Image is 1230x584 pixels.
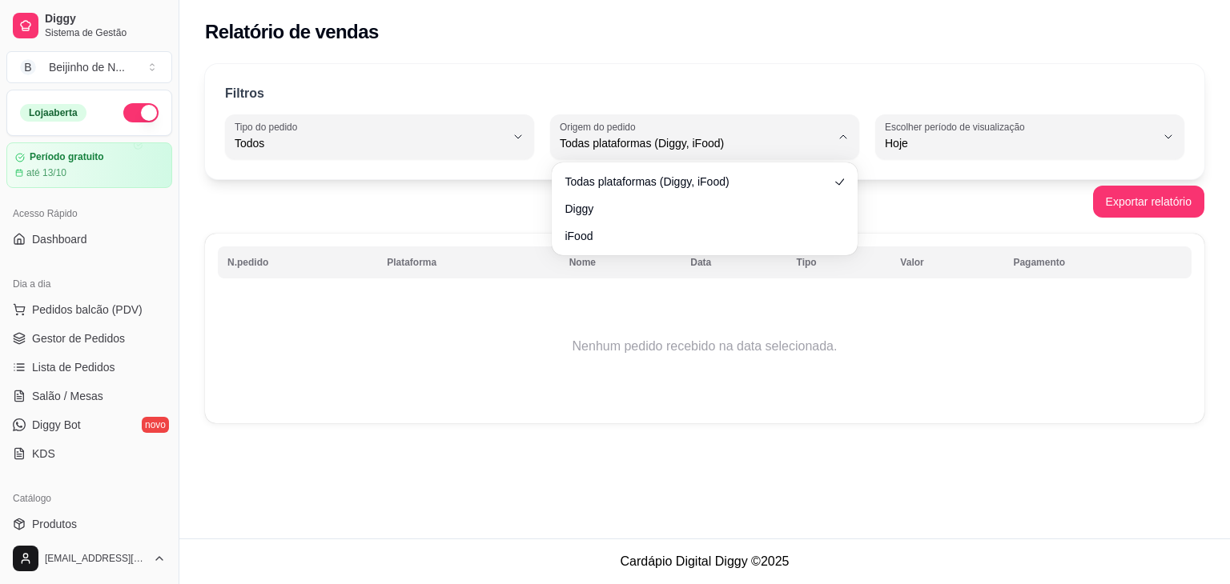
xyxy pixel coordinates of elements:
[560,246,681,278] th: Nome
[560,120,641,134] label: Origem do pedido
[377,246,559,278] th: Plataforma
[32,231,87,247] span: Dashboard
[30,151,104,163] article: Período gratuito
[218,246,377,278] th: N.pedido
[20,59,36,75] span: B
[565,201,828,217] span: Diggy
[565,228,828,244] span: iFood
[681,246,786,278] th: Data
[235,135,505,151] span: Todos
[890,246,1003,278] th: Valor
[32,446,55,462] span: KDS
[6,51,172,83] button: Select a team
[45,12,166,26] span: Diggy
[20,104,86,122] div: Loja aberta
[560,135,830,151] span: Todas plataformas (Diggy, iFood)
[45,26,166,39] span: Sistema de Gestão
[32,516,77,532] span: Produtos
[32,417,81,433] span: Diggy Bot
[787,246,891,278] th: Tipo
[26,166,66,179] article: até 13/10
[6,201,172,226] div: Acesso Rápido
[225,84,264,103] p: Filtros
[45,552,147,565] span: [EMAIL_ADDRESS][DOMAIN_NAME]
[218,282,1192,410] td: Nenhum pedido recebido na data selecionada.
[32,359,115,375] span: Lista de Pedidos
[565,174,828,190] span: Todas plataformas (Diggy, iFood)
[885,120,1030,134] label: Escolher período de visualização
[235,120,303,134] label: Tipo do pedido
[49,59,125,75] div: Beijinho de N ...
[1003,246,1192,278] th: Pagamento
[885,135,1156,151] span: Hoje
[6,271,172,297] div: Dia a dia
[205,19,379,45] h2: Relatório de vendas
[123,103,159,122] button: Alterar Status
[179,538,1230,584] footer: Cardápio Digital Diggy © 2025
[6,486,172,511] div: Catálogo
[32,302,143,318] span: Pedidos balcão (PDV)
[1093,186,1204,218] button: Exportar relatório
[32,330,125,346] span: Gestor de Pedidos
[32,388,103,404] span: Salão / Mesas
